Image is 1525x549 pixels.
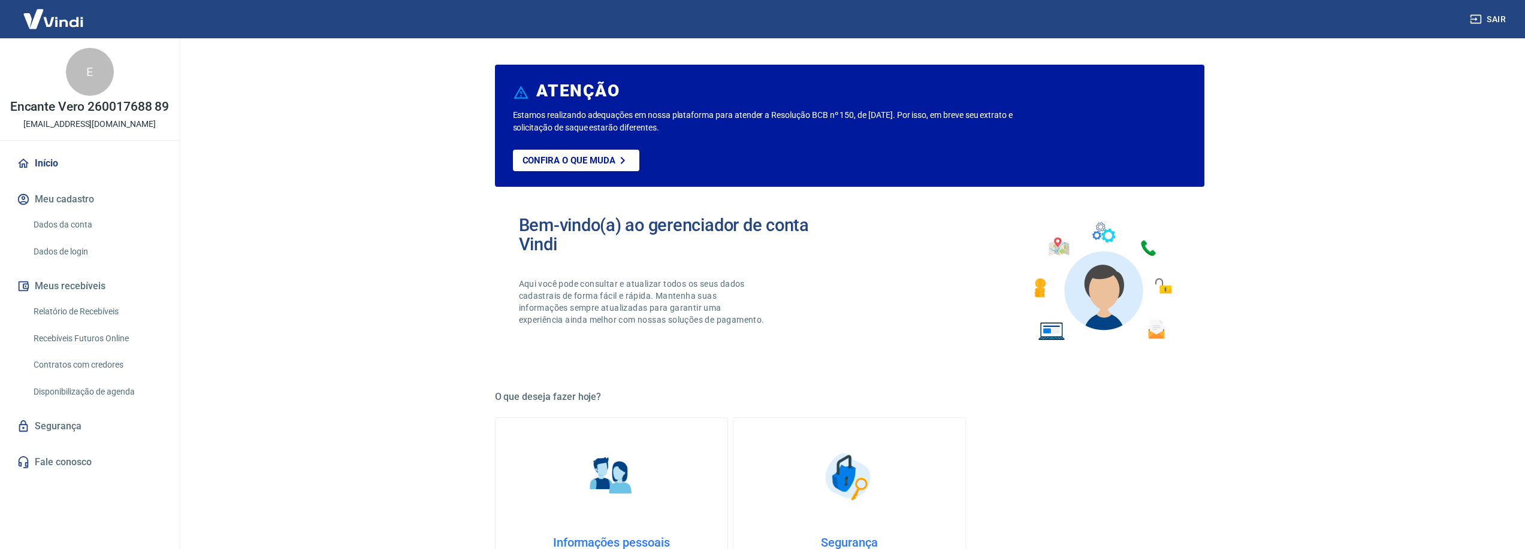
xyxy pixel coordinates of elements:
[14,150,165,177] a: Início
[14,186,165,213] button: Meu cadastro
[14,273,165,299] button: Meus recebíveis
[23,118,156,131] p: [EMAIL_ADDRESS][DOMAIN_NAME]
[1023,216,1180,348] img: Imagem de um avatar masculino com diversos icones exemplificando as funcionalidades do gerenciado...
[29,239,165,264] a: Dados de login
[14,413,165,439] a: Segurança
[519,216,850,254] h2: Bem-vindo(a) ao gerenciador de conta Vindi
[1467,8,1511,31] button: Sair
[14,449,165,475] a: Fale conosco
[66,48,114,96] div: E
[29,213,165,237] a: Dados da conta
[513,109,1052,134] p: Estamos realizando adequações em nossa plataforma para atender a Resolução BCB nº 150, de [DATE]....
[519,278,767,326] p: Aqui você pode consultar e atualizar todos os seus dados cadastrais de forma fácil e rápida. Mant...
[29,299,165,324] a: Relatório de Recebíveis
[10,101,170,113] p: Encante Vero 260017688 89
[14,1,92,37] img: Vindi
[819,447,879,506] img: Segurança
[523,155,615,166] p: Confira o que muda
[29,380,165,404] a: Disponibilização de agenda
[29,326,165,351] a: Recebíveis Futuros Online
[536,85,620,97] h6: ATENÇÃO
[513,150,639,171] a: Confira o que muda
[495,391,1204,403] h5: O que deseja fazer hoje?
[581,447,641,506] img: Informações pessoais
[29,353,165,377] a: Contratos com credores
